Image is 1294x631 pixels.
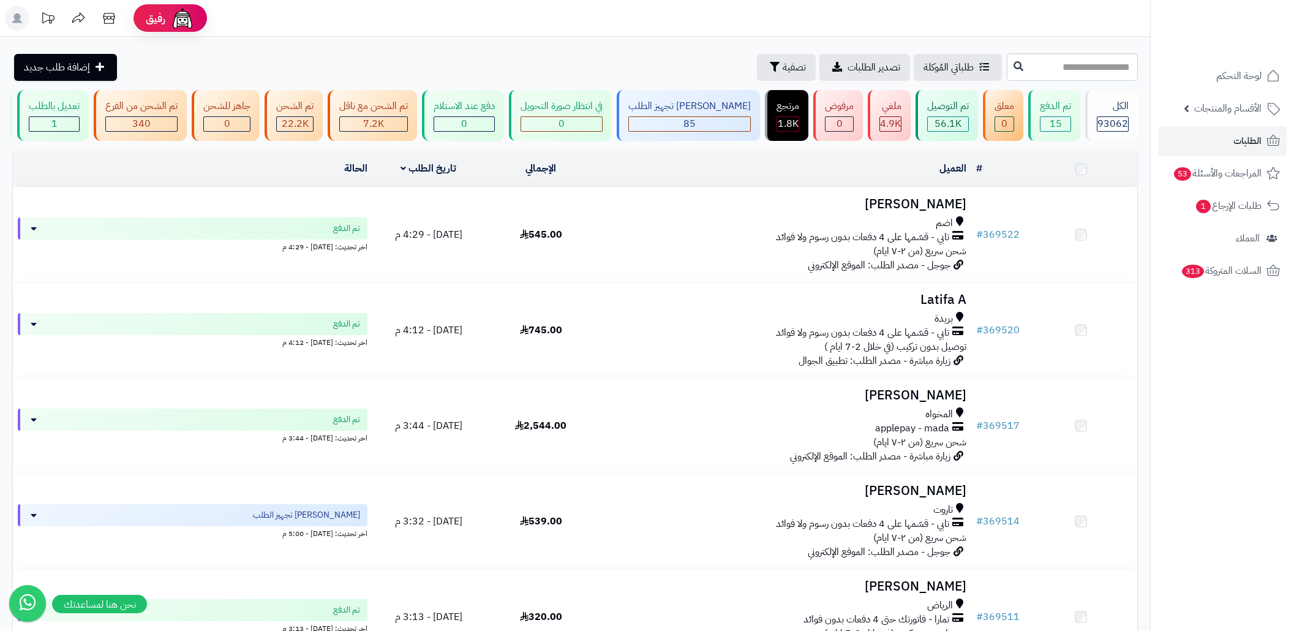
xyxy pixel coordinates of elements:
span: 539.00 [520,514,562,529]
span: 313 [1182,265,1204,278]
span: إضافة طلب جديد [24,60,90,75]
div: دفع عند الاستلام [434,99,495,113]
a: العميل [939,161,966,176]
span: applepay - mada [875,421,949,436]
div: [PERSON_NAME] تجهيز الطلب [628,99,751,113]
span: تم الدفع [333,222,360,235]
span: السلات المتروكة [1181,262,1262,279]
span: [DATE] - 3:44 م [395,418,462,433]
a: تم الشحن مع ناقل 7.2K [325,90,419,141]
span: [DATE] - 3:32 م [395,514,462,529]
span: # [976,323,983,338]
a: المراجعات والأسئلة53 [1158,159,1287,188]
a: طلبات الإرجاع1 [1158,191,1287,221]
a: تم الشحن من الفرع 340 [91,90,189,141]
span: تابي - قسّمها على 4 دفعات بدون رسوم ولا فوائد [776,326,949,340]
a: تصدير الطلبات [819,54,910,81]
span: زيارة مباشرة - مصدر الطلب: الموقع الإلكتروني [790,449,950,464]
a: في انتظار صورة التحويل 0 [506,90,614,141]
span: 0 [224,116,230,131]
h3: [PERSON_NAME] [602,484,966,498]
span: المراجعات والأسئلة [1173,165,1262,182]
div: تم الشحن من الفرع [105,99,178,113]
div: 0 [521,117,602,131]
div: تم التوصيل [927,99,969,113]
span: شحن سريع (من ٢-٧ ايام) [873,244,966,259]
span: تابي - قسّمها على 4 دفعات بدون رسوم ولا فوائد [776,517,949,531]
a: السلات المتروكة313 [1158,256,1287,285]
span: المخواه [925,407,953,421]
span: 4.9K [880,116,901,131]
div: 4926 [880,117,901,131]
span: # [976,227,983,242]
div: 56108 [928,117,968,131]
div: ملغي [879,99,901,113]
span: 2,544.00 [515,418,566,433]
a: #369517 [976,418,1020,433]
span: تم الدفع [333,414,360,426]
span: شحن سريع (من ٢-٧ ايام) [873,435,966,450]
span: # [976,418,983,433]
span: 0 [837,116,843,131]
div: معلق [995,99,1014,113]
a: الطلبات [1158,126,1287,156]
span: 745.00 [520,323,562,338]
div: 340 [106,117,177,131]
div: 0 [826,117,853,131]
div: جاهز للشحن [203,99,250,113]
div: مرفوض [825,99,854,113]
a: تم التوصيل 56.1K [913,90,980,141]
span: 0 [559,116,565,131]
div: اخر تحديث: [DATE] - 4:12 م [18,335,367,348]
a: # [976,161,982,176]
img: logo-2.png [1211,34,1282,60]
span: [PERSON_NAME] تجهيز الطلب [253,509,360,521]
span: شحن سريع (من ٢-٧ ايام) [873,531,966,545]
div: 85 [629,117,750,131]
div: 22226 [277,117,313,131]
span: الطلبات [1233,132,1262,149]
span: [DATE] - 3:13 م [395,610,462,624]
a: طلباتي المُوكلة [914,54,1002,81]
span: 0 [1001,116,1007,131]
span: 545.00 [520,227,562,242]
span: 1.8K [778,116,799,131]
span: رفيق [146,11,165,26]
span: طلبات الإرجاع [1195,197,1262,214]
span: 1 [51,116,58,131]
span: الأقسام والمنتجات [1194,100,1262,117]
div: في انتظار صورة التحويل [521,99,603,113]
span: العملاء [1236,230,1260,247]
span: توصيل بدون تركيب (في خلال 2-7 ايام ) [824,339,966,354]
span: [DATE] - 4:29 م [395,227,462,242]
div: الكل [1097,99,1129,113]
span: زيارة مباشرة - مصدر الطلب: تطبيق الجوال [799,353,950,368]
a: الحالة [344,161,367,176]
span: طلباتي المُوكلة [923,60,974,75]
span: # [976,610,983,624]
span: 0 [461,116,467,131]
a: #369511 [976,610,1020,624]
span: [DATE] - 4:12 م [395,323,462,338]
span: تصفية [783,60,806,75]
span: تاروت [933,503,953,517]
div: اخر تحديث: [DATE] - 4:29 م [18,240,367,252]
a: تعديل بالطلب 1 [15,90,91,141]
span: 320.00 [520,610,562,624]
span: جوجل - مصدر الطلب: الموقع الإلكتروني [808,545,950,559]
div: مرتجع [777,99,799,113]
a: [PERSON_NAME] تجهيز الطلب 85 [614,90,762,141]
span: بريدة [935,312,953,326]
span: الرياض [927,599,953,613]
h3: [PERSON_NAME] [602,580,966,594]
a: إضافة طلب جديد [14,54,117,81]
span: 1 [1196,200,1211,213]
span: تمارا - فاتورتك حتى 4 دفعات بدون فوائد [803,613,949,627]
a: تحديثات المنصة [32,6,63,34]
a: تم الشحن 22.2K [262,90,325,141]
a: الإجمالي [525,161,556,176]
div: 1766 [777,117,799,131]
a: الكل93062 [1083,90,1140,141]
h3: [PERSON_NAME] [602,197,966,211]
span: 53 [1174,167,1191,181]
